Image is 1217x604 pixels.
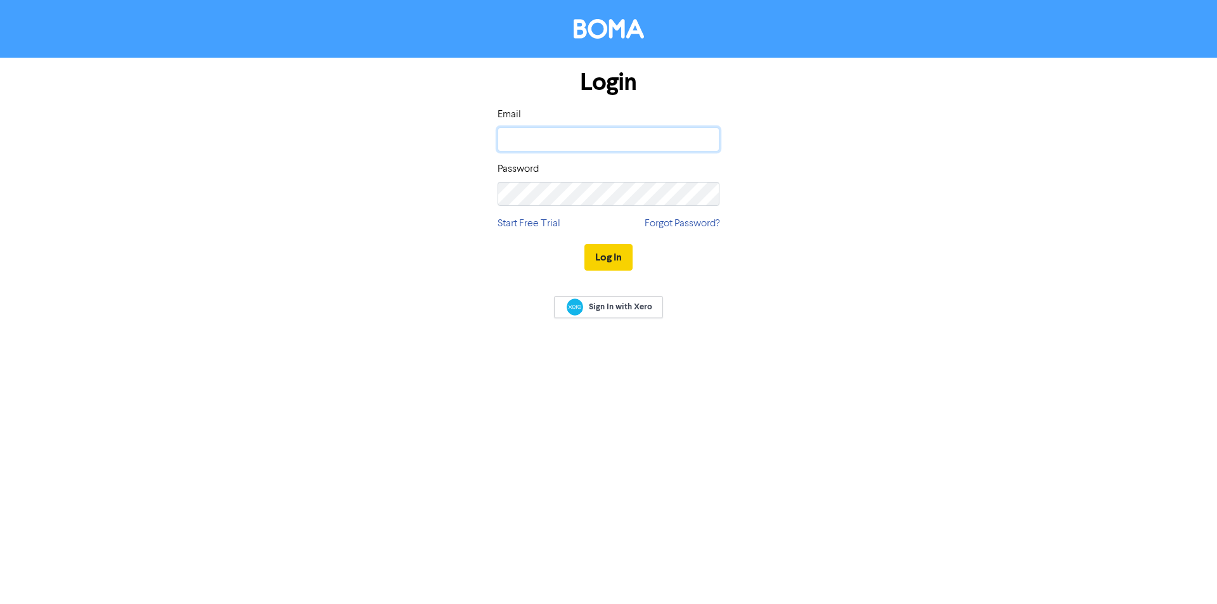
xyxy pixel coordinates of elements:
[498,162,539,177] label: Password
[498,216,560,231] a: Start Free Trial
[584,244,633,271] button: Log In
[589,301,652,312] span: Sign In with Xero
[498,68,719,97] h1: Login
[554,296,663,318] a: Sign In with Xero
[498,107,521,122] label: Email
[645,216,719,231] a: Forgot Password?
[567,299,583,316] img: Xero logo
[574,19,644,39] img: BOMA Logo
